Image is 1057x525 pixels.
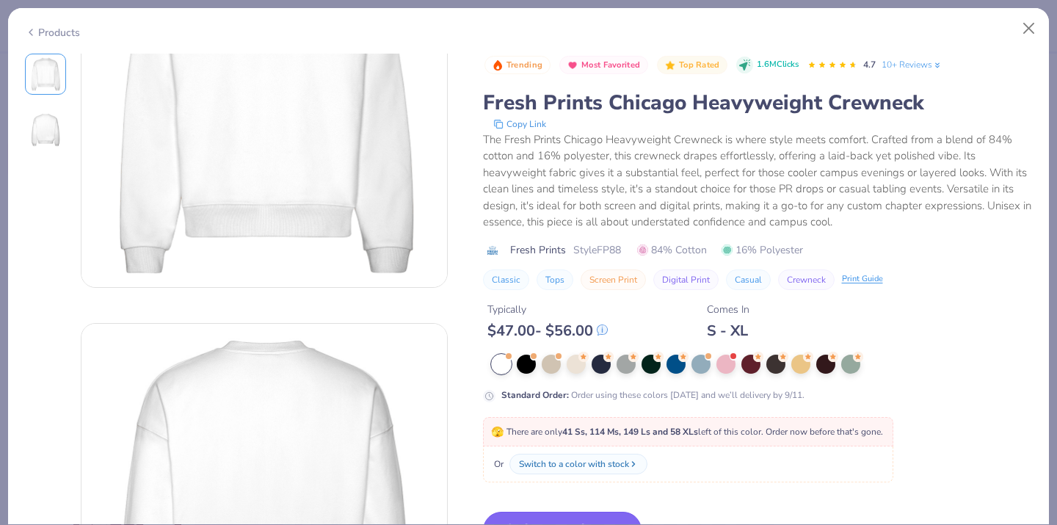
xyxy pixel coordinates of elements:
[491,457,504,471] span: Or
[559,56,648,75] button: Badge Button
[501,388,804,402] div: Order using these colors [DATE] and we’ll delivery by 9/11.
[637,242,707,258] span: 84% Cotton
[28,57,63,92] img: Front
[491,426,883,438] span: There are only left of this color. Order now before that's gone.
[679,61,720,69] span: Top Rated
[562,426,698,438] strong: 41 Ss, 114 Ms, 149 Ls and 58 XLs
[863,59,876,70] span: 4.7
[1015,15,1043,43] button: Close
[501,389,569,401] strong: Standard Order :
[510,242,566,258] span: Fresh Prints
[664,59,676,71] img: Top Rated sort
[491,425,504,439] span: 🫣
[28,112,63,148] img: Back
[483,245,503,256] img: brand logo
[842,273,883,286] div: Print Guide
[567,59,578,71] img: Most Favorited sort
[778,269,835,290] button: Crewneck
[707,322,749,340] div: S - XL
[573,242,621,258] span: Style FP88
[25,25,80,40] div: Products
[807,54,857,77] div: 4.7 Stars
[487,302,608,317] div: Typically
[489,117,551,131] button: copy to clipboard
[581,269,646,290] button: Screen Print
[707,302,749,317] div: Comes In
[487,322,608,340] div: $ 47.00 - $ 56.00
[882,58,942,71] a: 10+ Reviews
[519,457,629,471] div: Switch to a color with stock
[509,454,647,474] button: Switch to a color with stock
[537,269,573,290] button: Tops
[581,61,640,69] span: Most Favorited
[657,56,727,75] button: Badge Button
[483,89,1033,117] div: Fresh Prints Chicago Heavyweight Crewneck
[757,59,799,71] span: 1.6M Clicks
[653,269,719,290] button: Digital Print
[506,61,542,69] span: Trending
[483,269,529,290] button: Classic
[484,56,551,75] button: Badge Button
[726,269,771,290] button: Casual
[722,242,803,258] span: 16% Polyester
[483,131,1033,231] div: The Fresh Prints Chicago Heavyweight Crewneck is where style meets comfort. Crafted from a blend ...
[492,59,504,71] img: Trending sort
